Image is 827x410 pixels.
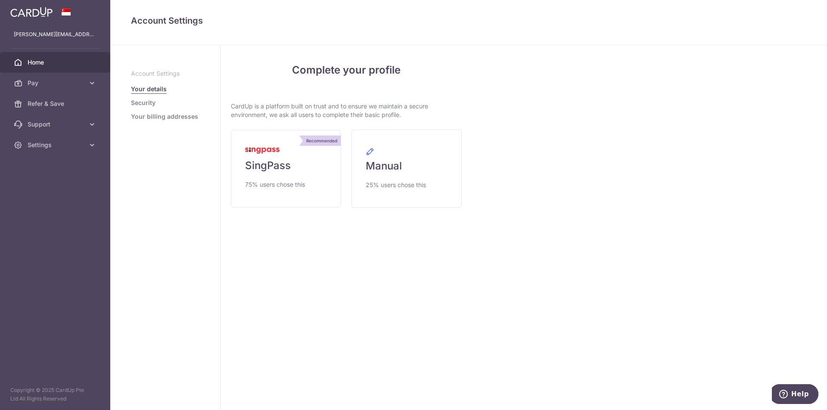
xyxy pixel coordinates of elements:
p: Account Settings [131,69,199,78]
a: Security [131,99,155,107]
span: 25% users chose this [366,180,426,190]
h4: Complete your profile [231,62,462,78]
iframe: Opens a widget where you can find more information [772,384,818,406]
span: Help [19,6,37,14]
span: SingPass [245,159,291,173]
a: Your details [131,85,167,93]
span: Support [28,120,84,129]
img: CardUp [10,7,53,17]
a: Manual 25% users chose this [351,129,462,208]
p: [PERSON_NAME][EMAIL_ADDRESS][DOMAIN_NAME] [14,30,96,39]
span: Home [28,58,84,67]
span: Refer & Save [28,99,84,108]
p: CardUp is a platform built on trust and to ensure we maintain a secure environment, we ask all us... [231,102,462,119]
span: 75% users chose this [245,179,305,190]
img: MyInfoLogo [245,148,280,154]
span: Pay [28,79,84,87]
a: Recommended SingPass 75% users chose this [231,130,341,207]
span: Manual [366,159,402,173]
div: Recommended [303,136,341,146]
a: Your billing addresses [131,112,198,121]
h4: Account Settings [131,14,806,28]
span: Settings [28,141,84,149]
